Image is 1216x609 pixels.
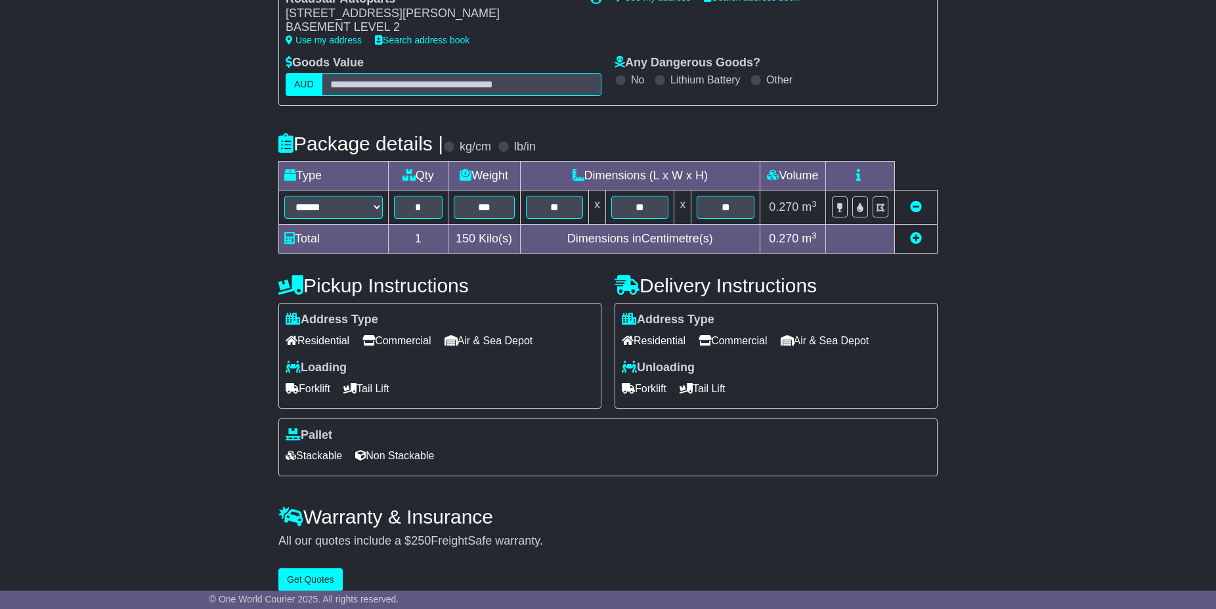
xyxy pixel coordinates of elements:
div: All our quotes include a $ FreightSafe warranty. [278,534,938,549]
td: x [674,191,691,225]
span: Air & Sea Depot [445,330,533,351]
label: Loading [286,361,347,375]
a: Search address book [375,35,469,45]
span: Air & Sea Depot [781,330,869,351]
span: Commercial [362,330,431,351]
h4: Delivery Instructions [615,275,938,296]
td: Volume [760,162,825,191]
span: m [802,232,817,245]
span: Commercial [699,330,767,351]
label: No [631,74,644,86]
h4: Package details | [278,133,443,154]
span: Stackable [286,445,342,466]
label: Lithium Battery [670,74,741,86]
span: © One World Courier 2025. All rights reserved. [209,594,399,604]
span: Residential [286,330,349,351]
label: Goods Value [286,56,364,70]
a: Remove this item [910,200,922,214]
label: Address Type [286,313,378,327]
sup: 3 [812,231,817,240]
a: Use my address [286,35,362,45]
span: 0.270 [769,232,798,245]
div: BASEMENT LEVEL 2 [286,20,577,35]
span: Residential [622,330,685,351]
td: x [589,191,606,225]
a: Add new item [910,232,922,245]
label: Address Type [622,313,714,327]
span: Tail Lift [680,378,726,399]
sup: 3 [812,199,817,209]
h4: Pickup Instructions [278,275,601,296]
td: Weight [448,162,520,191]
label: Unloading [622,361,695,375]
label: kg/cm [460,140,491,154]
span: Non Stackable [355,445,434,466]
td: Total [279,225,389,254]
div: [STREET_ADDRESS][PERSON_NAME] [286,7,577,21]
span: Tail Lift [343,378,389,399]
td: Dimensions (L x W x H) [520,162,760,191]
span: 150 [456,232,475,245]
label: AUD [286,73,322,96]
td: Qty [389,162,448,191]
span: Forklift [622,378,666,399]
td: Dimensions in Centimetre(s) [520,225,760,254]
span: 0.270 [769,200,798,214]
label: Any Dangerous Goods? [615,56,760,70]
label: Other [766,74,793,86]
span: m [802,200,817,214]
td: 1 [389,225,448,254]
span: 250 [411,534,431,547]
label: lb/in [514,140,536,154]
td: Type [279,162,389,191]
label: Pallet [286,428,332,443]
button: Get Quotes [278,568,343,591]
td: Kilo(s) [448,225,520,254]
span: Forklift [286,378,330,399]
h4: Warranty & Insurance [278,506,938,528]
